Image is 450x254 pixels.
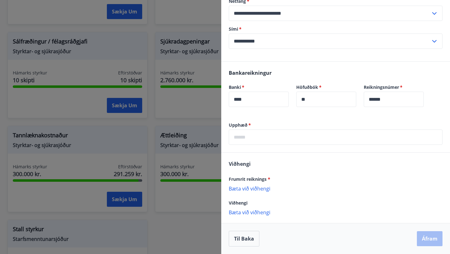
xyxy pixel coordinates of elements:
span: Bankareikningur [229,69,272,76]
label: Sími [229,26,442,32]
label: Banki [229,84,289,90]
label: Reikningsnúmer [364,84,424,90]
label: Höfuðbók [296,84,356,90]
p: Bæta við viðhengi [229,209,442,215]
span: Frumrit reiknings [229,176,270,182]
span: Viðhengi [229,200,247,206]
span: Viðhengi [229,160,251,167]
button: Til baka [229,231,259,246]
p: Bæta við viðhengi [229,185,442,191]
div: Upphæð [229,130,442,145]
label: Upphæð [229,122,442,128]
